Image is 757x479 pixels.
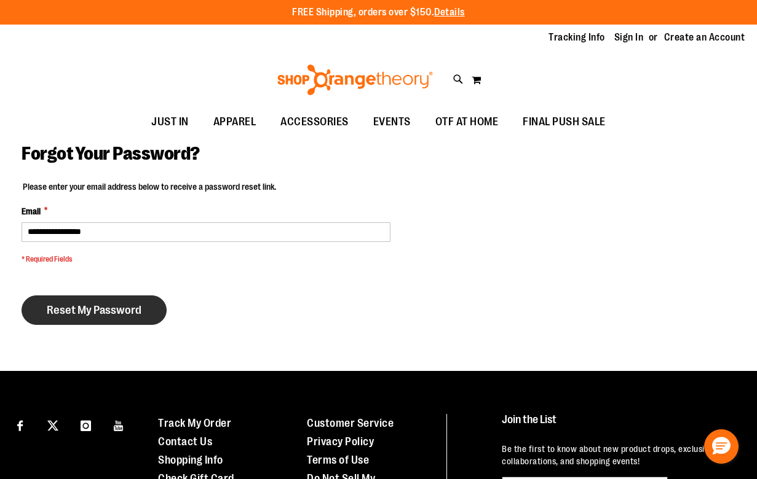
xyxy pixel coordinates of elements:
span: Forgot Your Password? [22,143,200,164]
a: Create an Account [664,31,745,44]
img: Twitter [47,420,58,431]
a: FINAL PUSH SALE [510,108,618,136]
span: Reset My Password [47,303,141,317]
span: JUST IN [151,108,189,136]
a: Visit our Facebook page [9,414,31,435]
span: * Required Fields [22,254,390,265]
a: Privacy Policy [307,435,374,448]
button: Reset My Password [22,295,167,325]
span: EVENTS [373,108,411,136]
a: ACCESSORIES [268,108,361,136]
button: Hello, have a question? Let’s chat. [704,429,739,464]
a: Terms of Use [307,454,369,466]
p: Be the first to know about new product drops, exclusive collaborations, and shopping events! [502,443,735,467]
span: APPAREL [213,108,256,136]
span: ACCESSORIES [280,108,349,136]
h4: Join the List [502,414,735,437]
a: JUST IN [139,108,201,136]
span: Email [22,205,41,217]
a: EVENTS [361,108,423,136]
span: FINAL PUSH SALE [523,108,606,136]
a: Track My Order [158,417,231,429]
legend: Please enter your email address below to receive a password reset link. [22,181,277,193]
a: Visit our Youtube page [108,414,130,435]
a: Sign In [614,31,644,44]
a: Tracking Info [549,31,605,44]
a: Contact Us [158,435,212,448]
a: Details [434,7,465,18]
a: Customer Service [307,417,394,429]
span: OTF AT HOME [435,108,499,136]
a: APPAREL [201,108,269,136]
a: OTF AT HOME [423,108,511,136]
a: Visit our X page [42,414,64,435]
a: Shopping Info [158,454,223,466]
p: FREE Shipping, orders over $150. [292,6,465,20]
img: Shop Orangetheory [275,64,435,95]
a: Visit our Instagram page [75,414,97,435]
